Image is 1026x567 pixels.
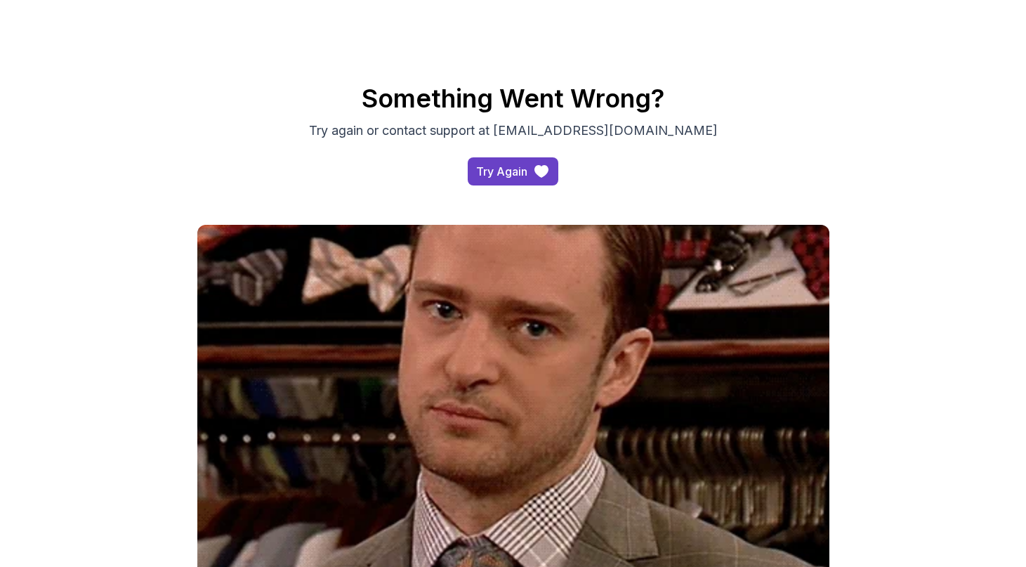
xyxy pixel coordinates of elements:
button: Try Again [468,157,558,185]
a: access-dashboard [468,157,558,185]
p: Try again or contact support at [EMAIL_ADDRESS][DOMAIN_NAME] [277,121,749,141]
h2: Something Went Wrong? [22,84,1005,112]
div: Try Again [476,163,527,180]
